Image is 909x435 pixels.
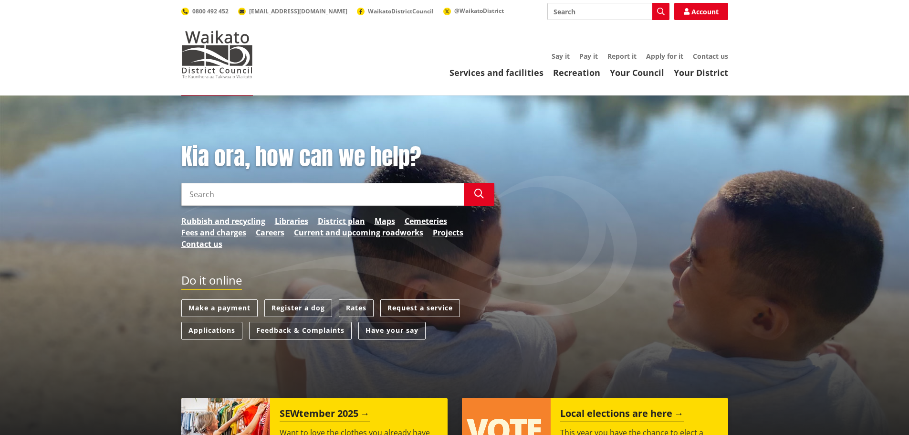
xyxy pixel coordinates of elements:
a: Current and upcoming roadworks [294,227,423,238]
a: Request a service [380,299,460,317]
a: District plan [318,215,365,227]
span: @WaikatoDistrict [454,7,504,15]
a: Fees and charges [181,227,246,238]
a: Have your say [358,322,426,340]
a: Libraries [275,215,308,227]
a: Say it [552,52,570,61]
img: Waikato District Council - Te Kaunihera aa Takiwaa o Waikato [181,31,253,78]
a: @WaikatoDistrict [443,7,504,15]
a: Services and facilities [449,67,543,78]
a: Your Council [610,67,664,78]
a: Contact us [181,238,222,250]
input: Search input [181,183,464,206]
h2: SEWtember 2025 [280,408,370,422]
a: Apply for it [646,52,683,61]
a: Projects [433,227,463,238]
a: Rubbish and recycling [181,215,265,227]
span: [EMAIL_ADDRESS][DOMAIN_NAME] [249,7,347,15]
h2: Do it online [181,274,242,290]
input: Search input [547,3,669,20]
a: Recreation [553,67,600,78]
a: Pay it [579,52,598,61]
a: Rates [339,299,374,317]
a: Applications [181,322,242,340]
a: Report it [607,52,637,61]
a: [EMAIL_ADDRESS][DOMAIN_NAME] [238,7,347,15]
a: 0800 492 452 [181,7,229,15]
a: Careers [256,227,284,238]
h2: Local elections are here [560,408,684,422]
a: Register a dog [264,299,332,317]
a: WaikatoDistrictCouncil [357,7,434,15]
a: Account [674,3,728,20]
span: 0800 492 452 [192,7,229,15]
a: Make a payment [181,299,258,317]
h1: Kia ora, how can we help? [181,143,494,171]
a: Contact us [693,52,728,61]
a: Maps [375,215,395,227]
a: Cemeteries [405,215,447,227]
span: WaikatoDistrictCouncil [368,7,434,15]
a: Feedback & Complaints [249,322,352,340]
a: Your District [674,67,728,78]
